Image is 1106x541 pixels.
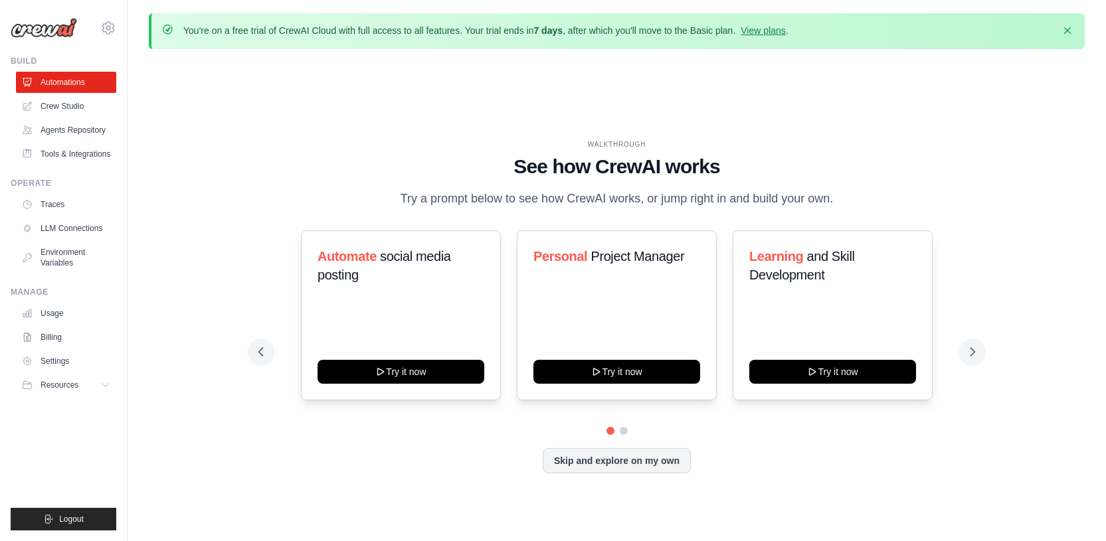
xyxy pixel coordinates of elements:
[16,218,116,239] a: LLM Connections
[533,25,563,36] strong: 7 days
[59,514,84,524] span: Logout
[258,155,975,179] h1: See how CrewAI works
[533,249,587,264] span: Personal
[183,24,788,37] p: You're on a free trial of CrewAI Cloud with full access to all features. Your trial ends in , aft...
[16,242,116,273] a: Environment Variables
[11,508,116,530] button: Logout
[741,25,785,36] a: View plans
[543,448,691,473] button: Skip and explore on my own
[16,143,116,165] a: Tools & Integrations
[258,139,975,149] div: WALKTHROUGH
[318,360,484,384] button: Try it now
[591,249,684,264] span: Project Manager
[318,249,451,282] span: social media posting
[16,303,116,324] a: Usage
[16,119,116,141] a: Agents Repository
[16,350,116,372] a: Settings
[394,189,840,208] p: Try a prompt below to see how CrewAI works, or jump right in and build your own.
[11,56,116,66] div: Build
[16,72,116,93] a: Automations
[533,360,700,384] button: Try it now
[749,249,854,282] span: and Skill Development
[749,249,803,264] span: Learning
[318,249,377,264] span: Automate
[16,327,116,348] a: Billing
[749,360,916,384] button: Try it now
[11,178,116,189] div: Operate
[41,380,78,390] span: Resources
[11,18,77,38] img: Logo
[16,96,116,117] a: Crew Studio
[11,287,116,297] div: Manage
[16,374,116,396] button: Resources
[16,194,116,215] a: Traces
